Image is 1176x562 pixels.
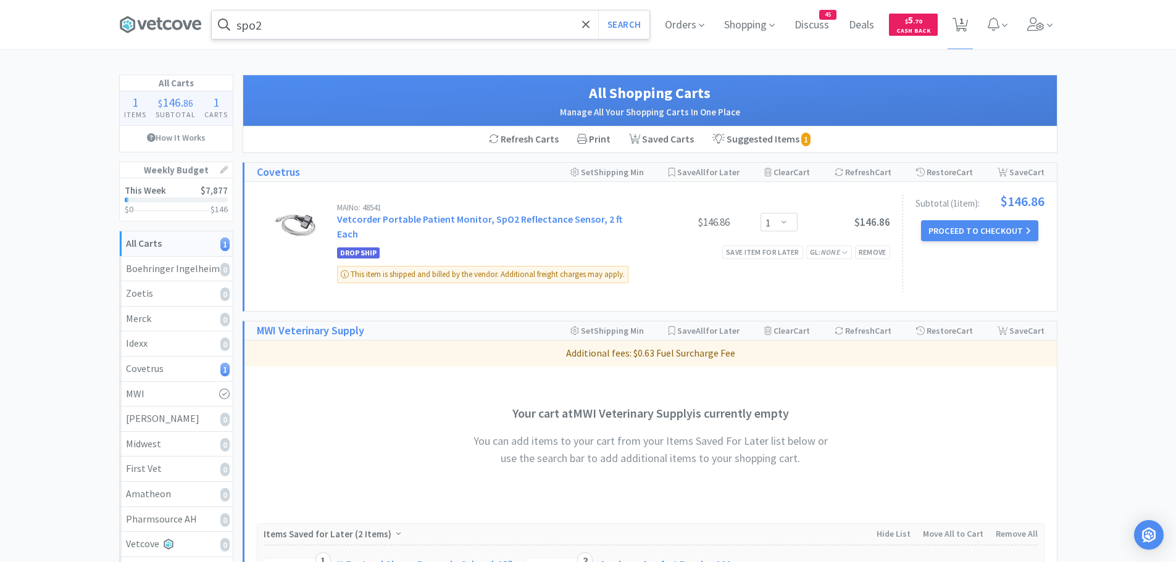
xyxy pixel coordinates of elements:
span: Cart [875,167,891,178]
div: Zoetis [126,286,227,302]
a: How It Works [120,126,233,149]
i: 0 [220,413,230,426]
h4: Carts [200,109,233,120]
i: 0 [220,263,230,276]
span: Items Saved for Later ( ) [264,528,394,540]
div: Shipping Min [570,163,644,181]
div: Idexx [126,336,227,352]
a: Zoetis0 [120,281,233,307]
a: Merck0 [120,307,233,332]
i: 0 [220,513,230,527]
div: Shipping Min [570,321,644,340]
i: 0 [220,337,230,351]
div: Save [998,321,1045,340]
span: 146 [215,204,228,215]
h1: Weekly Budget [120,162,233,178]
div: Restore [916,163,973,181]
span: 45 [820,10,836,19]
div: Clear [764,163,810,181]
div: Print [568,126,620,152]
div: First Vet [126,461,227,477]
span: Cart [956,167,973,178]
a: $5.70Cash Back [889,8,938,41]
h4: You can add items to your cart from your Items Saved For Later list below or use the search bar t... [465,432,836,468]
span: All [696,167,706,178]
a: [PERSON_NAME]0 [120,407,233,432]
div: Amatheon [126,486,227,502]
span: $7,877 [201,184,228,196]
div: $146.86 [637,215,730,229]
a: Covetrus1 [120,357,233,382]
a: First Vet0 [120,457,233,482]
span: Cart [793,167,810,178]
span: All [696,325,706,336]
span: Move All to Cart [923,528,983,539]
span: Cart [1028,167,1045,178]
span: Cart [875,325,891,336]
button: Search [598,10,649,39]
div: Merck [126,311,227,327]
span: Remove All [996,528,1038,539]
img: 7f876772c45548edb0ee46ccd626558c_276557.png [273,204,317,247]
div: Open Intercom Messenger [1134,520,1164,550]
span: $0 [125,204,133,215]
a: This Week$7,877$0$146 [120,178,233,221]
a: Discuss45 [790,20,834,31]
i: 0 [220,538,230,552]
div: Save item for later [722,246,803,258]
div: Vetcove [126,536,227,552]
div: This item is shipped and billed by the vendor. Additional freight charges may apply. [337,266,628,283]
div: Refresh [835,321,891,340]
a: Covetrus [257,163,300,181]
a: Vetcove0 [120,532,233,557]
a: Pharmsource AH0 [120,507,233,532]
a: Suggested Items 1 [703,126,820,152]
span: Hide List [877,528,911,539]
span: 86 [183,97,193,109]
span: $ [158,97,162,109]
a: All Carts1 [120,231,233,257]
a: Saved Carts [620,126,703,152]
div: MAI No: 48541 [337,204,637,212]
a: Midwest0 [120,432,233,457]
h3: $ [211,205,228,213]
h4: Subtotal [151,109,200,120]
h3: Your cart at MWI Veterinary Supply is currently empty [465,403,836,423]
span: Save for Later [677,167,740,178]
span: Cart [1028,325,1045,336]
span: 1 [213,94,219,110]
div: [PERSON_NAME] [126,411,227,427]
div: Midwest [126,436,227,452]
h2: This Week [125,186,166,195]
button: Proceed to Checkout [921,220,1038,241]
div: Refresh [835,163,891,181]
h4: Items [120,109,151,120]
i: None [821,247,840,257]
div: Remove [855,246,890,258]
span: Save for Later [677,325,740,336]
div: MWI [126,386,227,402]
a: Idexx0 [120,331,233,357]
span: $146.86 [1000,194,1045,208]
h2: Manage All Your Shopping Carts In One Place [256,105,1045,120]
a: MWI [120,382,233,407]
span: 1 [132,94,138,110]
a: MWI Veterinary Supply [257,322,364,340]
div: Subtotal ( 1 item ): [915,194,1045,208]
span: $146.86 [854,215,890,229]
p: Additional fees: $0.63 Fuel Surcharge Fee [249,345,1052,362]
span: 2 Items [358,528,388,540]
i: 0 [220,313,230,326]
span: Cart [956,325,973,336]
i: 1 [220,238,230,251]
div: Pharmsource AH [126,511,227,527]
a: 1 [948,21,973,32]
h1: All Shopping Carts [256,81,1045,105]
span: Set [581,167,594,178]
span: Cart [793,325,810,336]
div: Restore [916,321,973,340]
span: GL: [810,247,848,257]
a: Deals [844,20,879,31]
